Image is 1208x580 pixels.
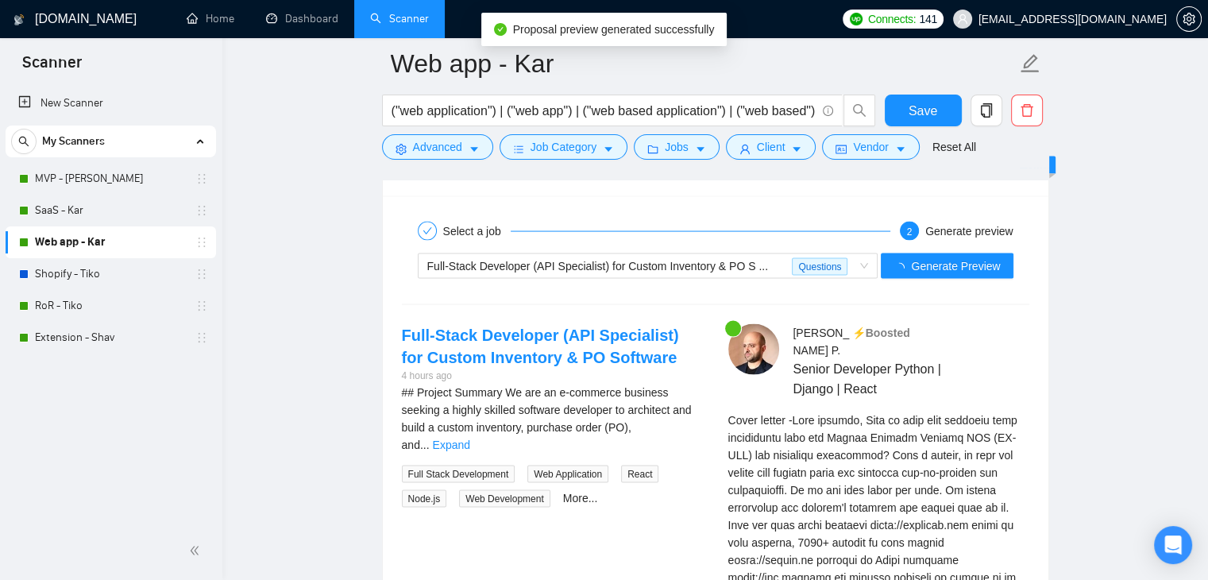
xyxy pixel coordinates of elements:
button: delete [1011,95,1043,126]
span: Generate Preview [911,257,1000,275]
span: caret-down [603,143,614,155]
a: homeHome [187,12,234,25]
span: bars [513,143,524,155]
span: user [957,14,968,25]
a: Web app - Kar [35,226,186,258]
a: Expand [433,439,470,451]
a: setting [1176,13,1202,25]
span: ## Project Summary We are an e-commerce business seeking a highly skilled software developer to a... [402,386,692,451]
span: setting [396,143,407,155]
span: ... [420,439,430,451]
span: ⚡️Boosted [852,327,910,339]
span: holder [195,300,208,312]
div: Generate preview [925,222,1013,241]
span: check-circle [494,23,507,36]
span: Save [909,101,937,121]
input: Search Freelance Jobs... [392,101,816,121]
button: userClientcaret-down [726,134,816,160]
span: Job Category [531,138,596,156]
span: Web Application [527,466,608,483]
span: 141 [919,10,936,28]
button: folderJobscaret-down [634,134,720,160]
span: check [423,226,432,236]
button: Generate Preview [881,253,1013,279]
a: Reset All [932,138,976,156]
a: New Scanner [18,87,203,119]
span: Vendor [853,138,888,156]
span: [PERSON_NAME] P . [793,327,849,357]
a: Shopify - Tiko [35,258,186,290]
button: setting [1176,6,1202,32]
a: searchScanner [370,12,429,25]
span: caret-down [895,143,906,155]
span: idcard [836,143,847,155]
span: Client [757,138,785,156]
span: double-left [189,543,205,559]
span: Full Stack Development [402,466,515,483]
img: upwork-logo.png [850,13,863,25]
li: My Scanners [6,126,216,354]
button: idcardVendorcaret-down [822,134,919,160]
span: caret-down [791,143,802,155]
li: New Scanner [6,87,216,119]
button: Save [885,95,962,126]
span: Senior Developer Python | Django | React [793,359,982,399]
span: Proposal preview generated successfully [513,23,715,36]
div: Select a job [443,222,511,241]
span: holder [195,204,208,217]
span: New [1026,159,1048,172]
span: delete [1012,103,1042,118]
a: Full-Stack Developer (API Specialist) for Custom Inventory & PO Software [402,327,679,366]
span: holder [195,236,208,249]
span: search [12,136,36,147]
img: c1NrPAII8m5dKYODLckkU1QnuXnd9cGcKl7CY4OUdl712SGPVgUZmPE9x7F1pbH54Z [728,324,779,375]
div: 4 hours ago [402,369,703,384]
div: Open Intercom Messenger [1154,526,1192,564]
span: holder [195,331,208,344]
a: RoR - Tiko [35,290,186,322]
span: caret-down [695,143,706,155]
span: React [621,466,658,483]
a: dashboardDashboard [266,12,338,25]
button: search [843,95,875,126]
span: Full-Stack Developer (API Specialist) for Custom Inventory & PO S ... [427,260,768,273]
a: More... [563,492,598,505]
span: Jobs [665,138,689,156]
a: Extension - Shav [35,322,186,354]
span: My Scanners [42,126,105,157]
span: Connects: [868,10,916,28]
span: 2 [907,226,913,238]
span: user [739,143,751,155]
button: copy [971,95,1002,126]
span: caret-down [469,143,480,155]
span: loading [893,263,911,274]
a: SaaS - Kar [35,195,186,226]
span: folder [647,143,658,155]
button: settingAdvancedcaret-down [382,134,493,160]
span: info-circle [823,106,833,116]
span: search [844,103,874,118]
span: Questions [792,258,847,276]
button: barsJob Categorycaret-down [500,134,627,160]
span: Advanced [413,138,462,156]
img: logo [14,7,25,33]
span: edit [1020,53,1040,74]
span: copy [971,103,1002,118]
a: MVP - [PERSON_NAME] [35,163,186,195]
button: search [11,129,37,154]
div: ## Project Summary We are an e-commerce business seeking a highly skilled software developer to a... [402,384,703,454]
span: holder [195,172,208,185]
span: setting [1177,13,1201,25]
span: Scanner [10,51,95,84]
span: holder [195,268,208,280]
input: Scanner name... [391,44,1017,83]
span: Web Development [459,490,550,508]
span: Node.js [402,490,447,508]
